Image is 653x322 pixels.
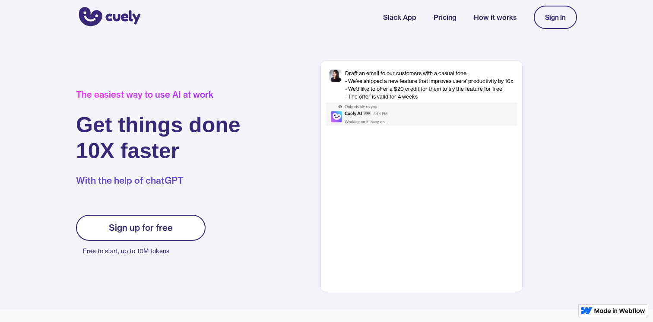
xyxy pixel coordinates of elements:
h1: Get things done 10X faster [76,112,241,164]
a: home [76,1,141,33]
a: Slack App [383,12,416,22]
div: Draft an email to our customers with a casual tone: - We’ve shipped a new feature that improves u... [345,70,514,101]
p: With the help of chatGPT [76,174,241,187]
a: Sign up for free [76,215,206,241]
div: Sign In [545,13,566,21]
div: The easiest way to use AI at work [76,89,241,100]
img: Made in Webflow [594,308,645,313]
a: Pricing [434,12,456,22]
a: How it works [474,12,517,22]
p: Free to start, up to 10M tokens [83,245,206,257]
a: Sign In [534,6,577,29]
div: Sign up for free [109,223,173,233]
